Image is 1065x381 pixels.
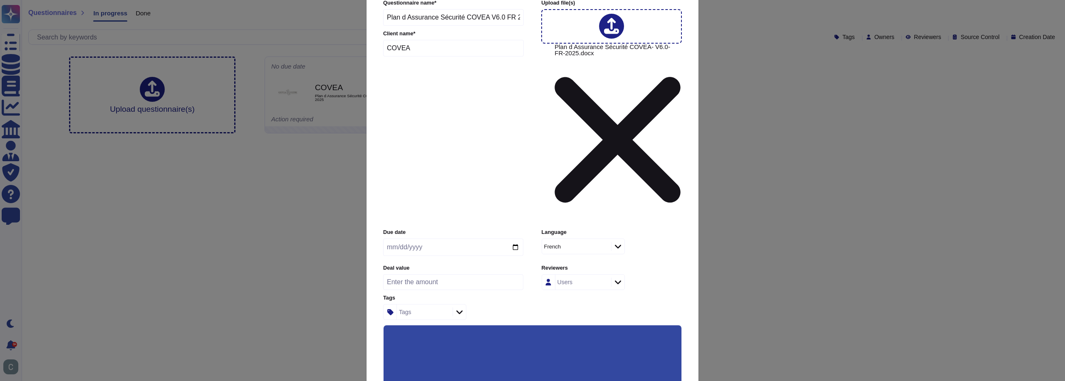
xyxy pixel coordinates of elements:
[383,265,523,271] label: Deal value
[383,238,523,256] input: Due date
[383,9,524,26] input: Enter questionnaire name
[544,244,561,249] div: French
[383,230,523,235] label: Due date
[383,0,524,6] label: Questionnaire name
[383,31,524,37] label: Client name
[383,295,523,301] label: Tags
[399,309,411,315] div: Tags
[383,40,524,57] input: Enter company name of the client
[555,44,681,224] span: Plan d Assurance Sécurité COVEA- V6.0-FR-2025.docx
[557,279,573,285] div: Users
[542,265,682,271] label: Reviewers
[542,230,682,235] label: Language
[383,274,523,290] input: Enter the amount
